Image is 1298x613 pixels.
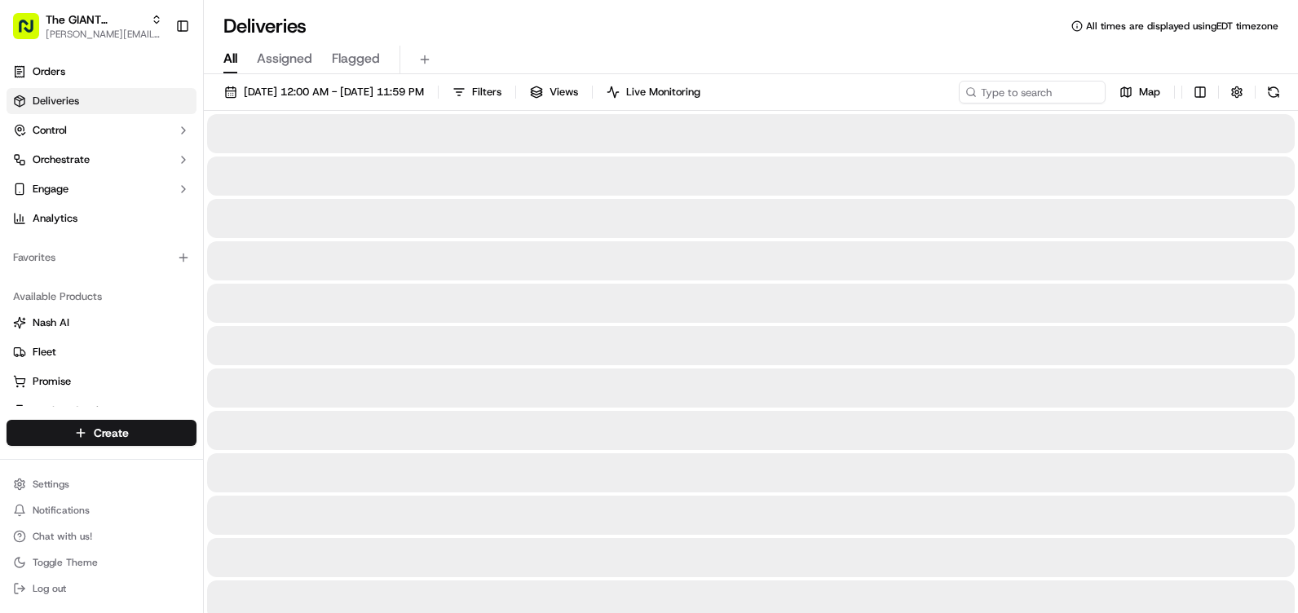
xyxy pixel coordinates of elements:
[33,152,90,167] span: Orchestrate
[13,345,190,359] a: Fleet
[223,49,237,68] span: All
[33,64,65,79] span: Orders
[13,315,190,330] a: Nash AI
[7,59,196,85] a: Orders
[7,551,196,574] button: Toggle Theme
[550,85,578,99] span: Views
[33,556,98,569] span: Toggle Theme
[33,94,79,108] span: Deliveries
[33,315,69,330] span: Nash AI
[13,374,190,389] a: Promise
[1112,81,1168,104] button: Map
[7,176,196,202] button: Engage
[7,88,196,114] a: Deliveries
[7,117,196,143] button: Control
[1086,20,1278,33] span: All times are displayed using EDT timezone
[33,211,77,226] span: Analytics
[223,13,307,39] h1: Deliveries
[33,478,69,491] span: Settings
[445,81,509,104] button: Filters
[33,123,67,138] span: Control
[33,582,66,595] span: Log out
[1139,85,1160,99] span: Map
[626,85,700,99] span: Live Monitoring
[959,81,1106,104] input: Type to search
[33,374,71,389] span: Promise
[7,368,196,395] button: Promise
[472,85,501,99] span: Filters
[7,420,196,446] button: Create
[244,85,424,99] span: [DATE] 12:00 AM - [DATE] 11:59 PM
[7,310,196,336] button: Nash AI
[7,339,196,365] button: Fleet
[7,284,196,310] div: Available Products
[1262,81,1285,104] button: Refresh
[33,504,90,517] span: Notifications
[7,147,196,173] button: Orchestrate
[7,473,196,496] button: Settings
[94,425,129,441] span: Create
[46,28,162,41] button: [PERSON_NAME][EMAIL_ADDRESS][PERSON_NAME][DOMAIN_NAME]
[7,499,196,522] button: Notifications
[7,577,196,600] button: Log out
[33,404,111,418] span: Product Catalog
[7,205,196,232] a: Analytics
[46,11,144,28] button: The GIANT Company
[257,49,312,68] span: Assigned
[7,525,196,548] button: Chat with us!
[7,398,196,424] button: Product Catalog
[7,245,196,271] div: Favorites
[217,81,431,104] button: [DATE] 12:00 AM - [DATE] 11:59 PM
[33,345,56,359] span: Fleet
[13,404,190,418] a: Product Catalog
[33,530,92,543] span: Chat with us!
[33,182,68,196] span: Engage
[7,7,169,46] button: The GIANT Company[PERSON_NAME][EMAIL_ADDRESS][PERSON_NAME][DOMAIN_NAME]
[332,49,380,68] span: Flagged
[599,81,708,104] button: Live Monitoring
[523,81,585,104] button: Views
